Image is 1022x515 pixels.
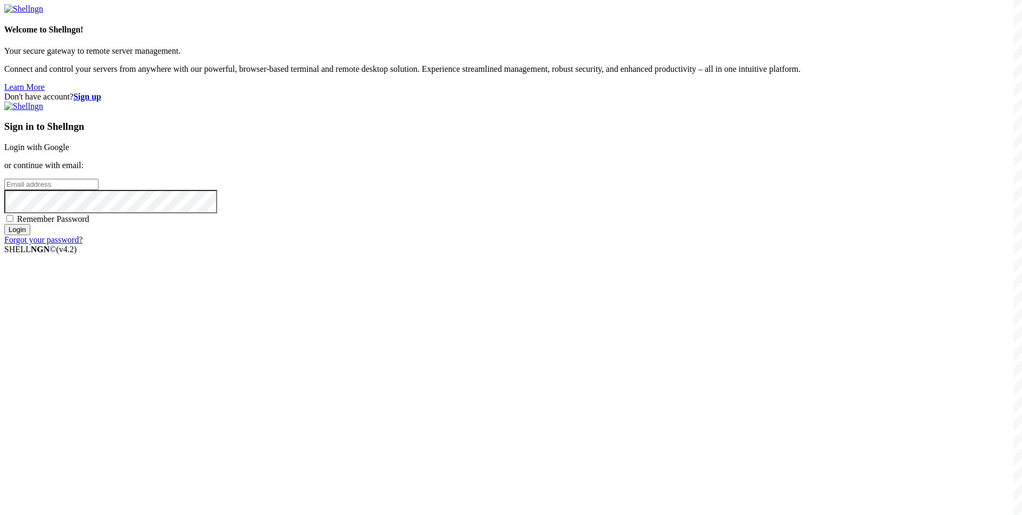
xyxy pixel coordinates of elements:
h3: Sign in to Shellngn [4,121,1018,132]
a: Login with Google [4,143,69,152]
a: Forgot your password? [4,235,83,244]
a: Learn More [4,82,45,92]
p: Connect and control your servers from anywhere with our powerful, browser-based terminal and remo... [4,64,1018,74]
span: 4.2.0 [56,245,77,254]
img: Shellngn [4,102,43,111]
span: SHELL © [4,245,77,254]
a: Sign up [73,92,101,101]
h4: Welcome to Shellngn! [4,25,1018,35]
p: Your secure gateway to remote server management. [4,46,1018,56]
img: Shellngn [4,4,43,14]
div: Don't have account? [4,92,1018,102]
p: or continue with email: [4,161,1018,170]
input: Remember Password [6,215,13,222]
input: Login [4,224,30,235]
input: Email address [4,179,98,190]
b: NGN [31,245,50,254]
span: Remember Password [17,214,89,223]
